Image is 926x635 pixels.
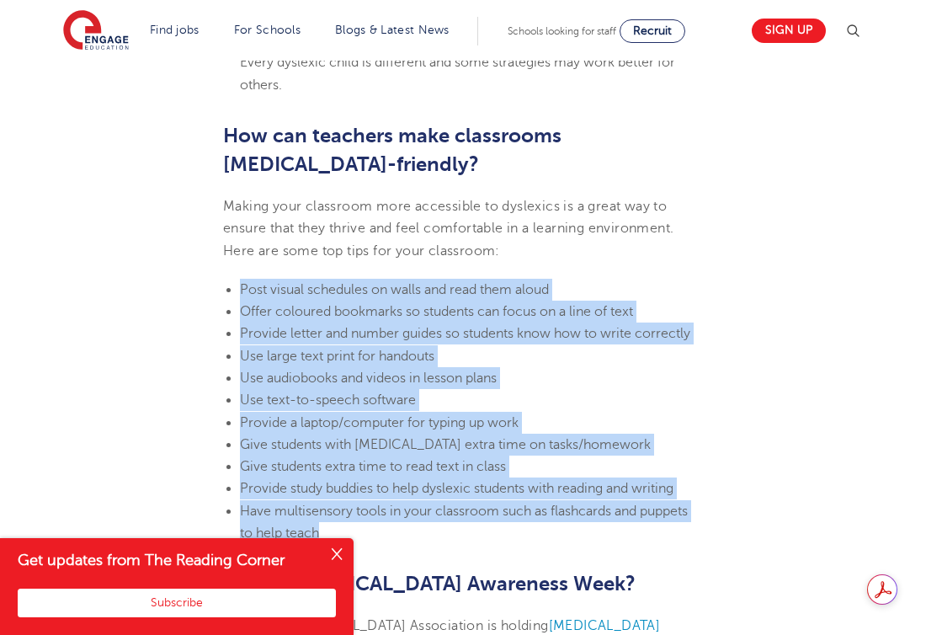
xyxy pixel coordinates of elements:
[223,124,561,176] b: How can teachers make classrooms [MEDICAL_DATA]-friendly?
[320,538,354,572] button: Close
[234,24,301,36] a: For Schools
[240,392,416,408] span: Use text-to-speech software
[633,24,672,37] span: Recruit
[752,19,826,43] a: Sign up
[240,326,690,341] span: Provide letter and number guides so students know how to write correctly
[335,24,450,36] a: Blogs & Latest News
[240,11,699,93] span: meet regularly with parents to discuss how their child is doing in school and ask about any strat...
[240,504,688,541] span: Have multisensory tools in your classroom such as flashcards and puppets to help teach
[223,572,636,595] b: What is [MEDICAL_DATA] Awareness Week?
[240,349,434,364] span: Use large text print for handouts
[240,282,549,297] span: Post visual schedules on walls and read them aloud
[620,19,685,43] a: Recruit
[508,25,616,37] span: Schools looking for staff
[240,304,633,319] span: Offer coloured bookmarks so students can focus on a line of text
[150,24,200,36] a: Find jobs
[240,371,497,386] span: Use audiobooks and videos in lesson plans
[18,589,336,617] button: Subscribe
[18,550,318,571] h4: Get updates from The Reading Corner
[223,618,549,633] span: The British [MEDICAL_DATA] Association is holding
[240,459,506,474] span: Give students extra time to read text in class
[240,437,651,452] span: Give students with [MEDICAL_DATA] extra time on tasks/homework
[240,415,519,430] span: Provide a laptop/computer for typing up work
[240,481,673,496] span: Provide study buddies to help dyslexic students with reading and writing
[63,10,129,52] img: Engage Education
[223,199,673,259] span: Making your classroom more accessible to dyslexics is a great way to ensure that they thrive and ...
